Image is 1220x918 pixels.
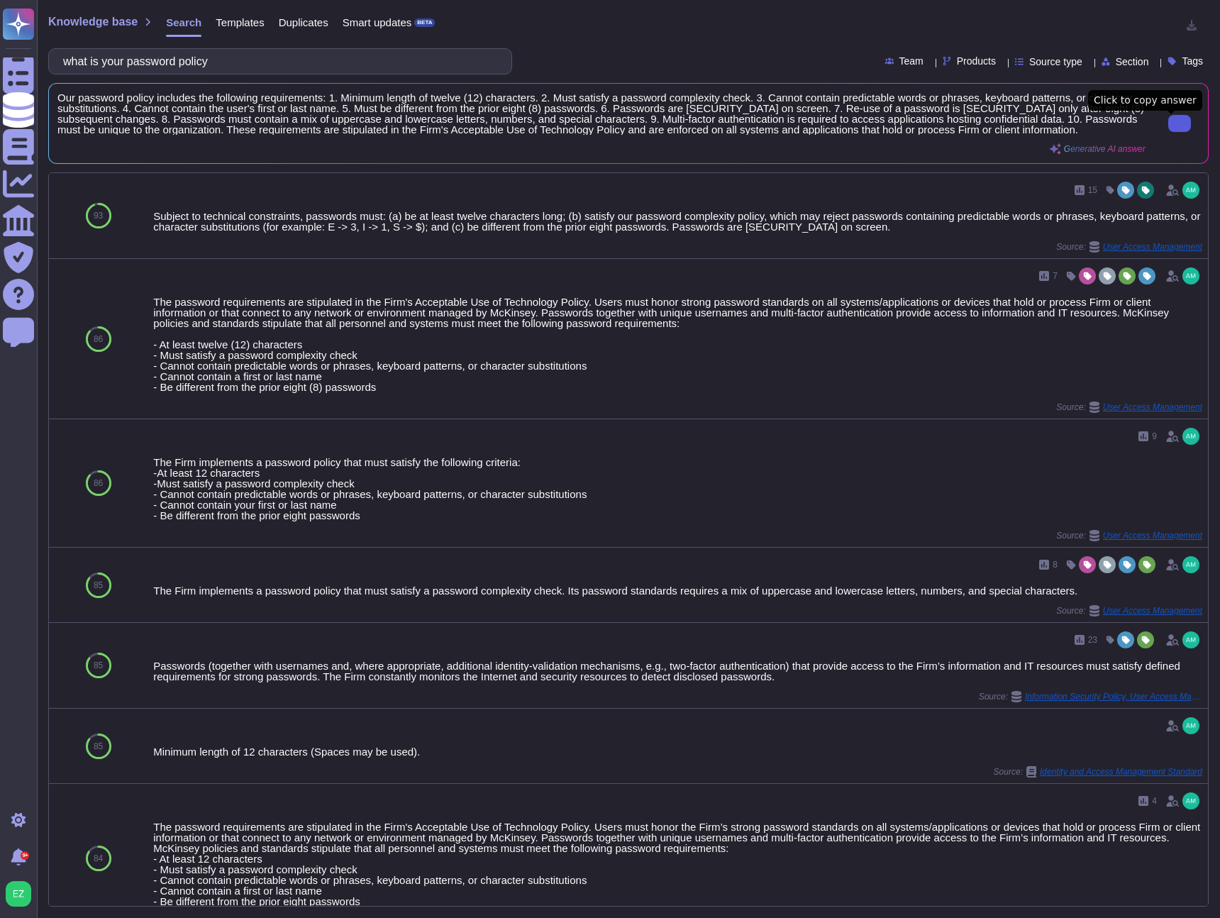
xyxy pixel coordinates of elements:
span: 86 [94,335,103,343]
span: 4 [1152,797,1157,805]
span: Source: [1056,605,1202,616]
div: Minimum length of 12 characters (Spaces may be used). [153,746,1202,757]
span: Section [1116,57,1149,67]
img: user [1182,556,1199,573]
span: Source: [1056,402,1202,413]
div: The Firm implements a password policy that must satisfy a password complexity check. Its password... [153,585,1202,596]
div: The password requirements are stipulated in the Firm's Acceptable Use of Technology Policy. Users... [153,822,1202,907]
span: 15 [1088,186,1097,194]
div: 9+ [21,851,29,860]
span: Source: [994,766,1202,778]
div: The Firm implements a password policy that must satisfy the following criteria: -At least 12 char... [153,457,1202,521]
span: 93 [94,211,103,220]
span: Products [957,56,996,66]
img: user [1182,792,1199,809]
span: Duplicates [279,17,328,28]
span: 23 [1088,636,1097,644]
button: user [3,878,41,909]
span: Generative AI answer [1064,145,1146,153]
span: User Access Management [1103,531,1202,540]
span: Identity and Access Management Standard [1040,768,1202,776]
span: 8 [1053,560,1058,569]
img: user [1182,182,1199,199]
span: 85 [94,742,103,751]
span: 85 [94,661,103,670]
span: Source: [979,691,1202,702]
img: user [1182,631,1199,648]
div: The password requirements are stipulated in the Firm's Acceptable Use of Technology Policy. Users... [153,297,1202,392]
div: BETA [414,18,435,27]
span: 9 [1152,432,1157,441]
img: user [1182,267,1199,284]
span: 84 [94,854,103,863]
span: Source: [1056,241,1202,253]
span: 85 [94,581,103,590]
span: User Access Management [1103,403,1202,411]
img: user [1182,717,1199,734]
span: Tags [1182,56,1203,66]
span: User Access Management [1103,607,1202,615]
span: Source type [1029,57,1082,67]
span: Knowledge base [48,16,138,28]
div: Subject to technical constraints, passwords must: (a) be at least twelve characters long; (b) sat... [153,211,1202,232]
div: Click to copy answer [1088,90,1202,111]
img: user [6,881,31,907]
span: Source: [1056,530,1202,541]
span: 7 [1053,272,1058,280]
span: 86 [94,479,103,487]
span: Templates [216,17,264,28]
span: Smart updates [343,17,412,28]
input: Search a question or template... [56,49,497,74]
span: Team [899,56,924,66]
img: user [1182,428,1199,445]
span: Our password policy includes the following requirements: 1. Minimum length of twelve (12) charact... [57,92,1146,135]
span: Information Security Policy, User Access Management [1025,692,1202,701]
div: Passwords (together with usernames and, where appropriate, additional identity-validation mechani... [153,660,1202,682]
span: User Access Management [1103,243,1202,251]
span: Search [166,17,201,28]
